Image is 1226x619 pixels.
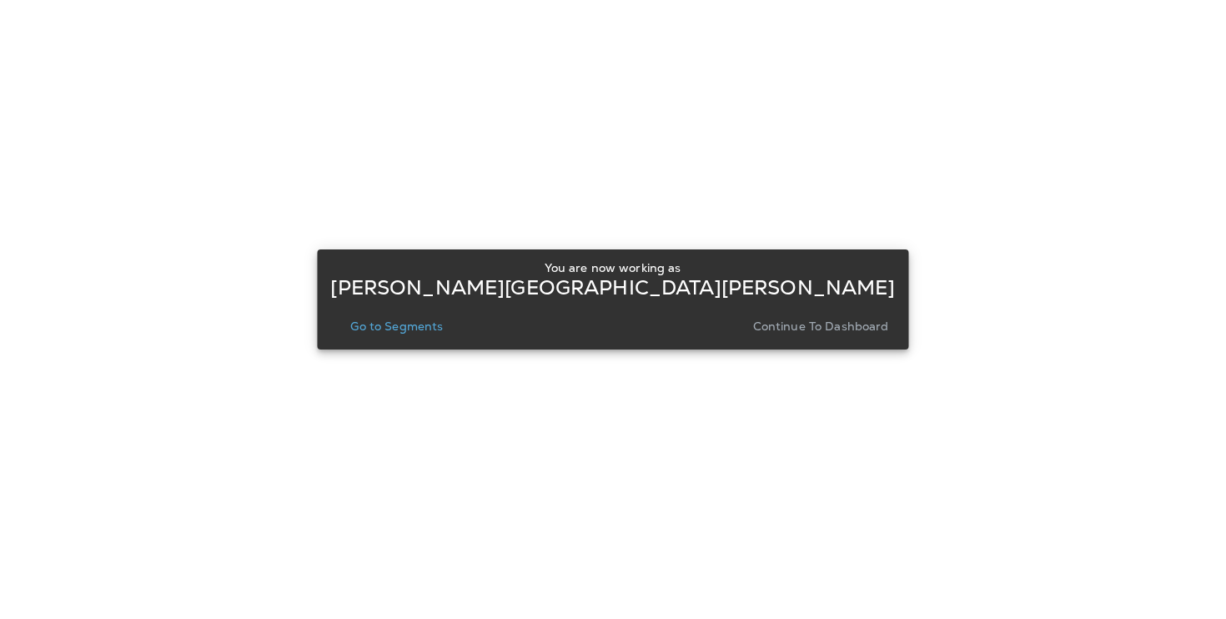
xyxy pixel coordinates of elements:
button: Continue to Dashboard [746,315,896,338]
p: Go to Segments [350,320,443,333]
button: Go to Segments [344,315,450,338]
p: Continue to Dashboard [753,320,889,333]
p: You are now working as [545,261,681,274]
p: [PERSON_NAME][GEOGRAPHIC_DATA][PERSON_NAME] [330,281,895,294]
